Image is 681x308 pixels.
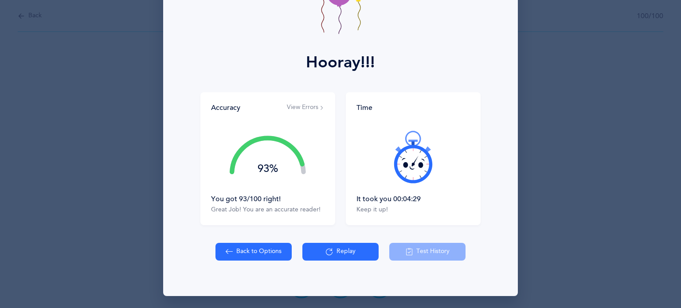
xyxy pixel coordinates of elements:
div: Accuracy [211,103,240,113]
div: Keep it up! [356,206,470,214]
button: Back to Options [215,243,292,261]
div: It took you 00:04:29 [356,194,470,204]
div: Time [356,103,470,113]
div: 93% [230,164,306,174]
button: View Errors [287,103,325,112]
div: Hooray!!! [306,51,375,74]
div: Great Job! You are an accurate reader! [211,206,325,214]
div: You got 93/100 right! [211,194,325,204]
button: Replay [302,243,379,261]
